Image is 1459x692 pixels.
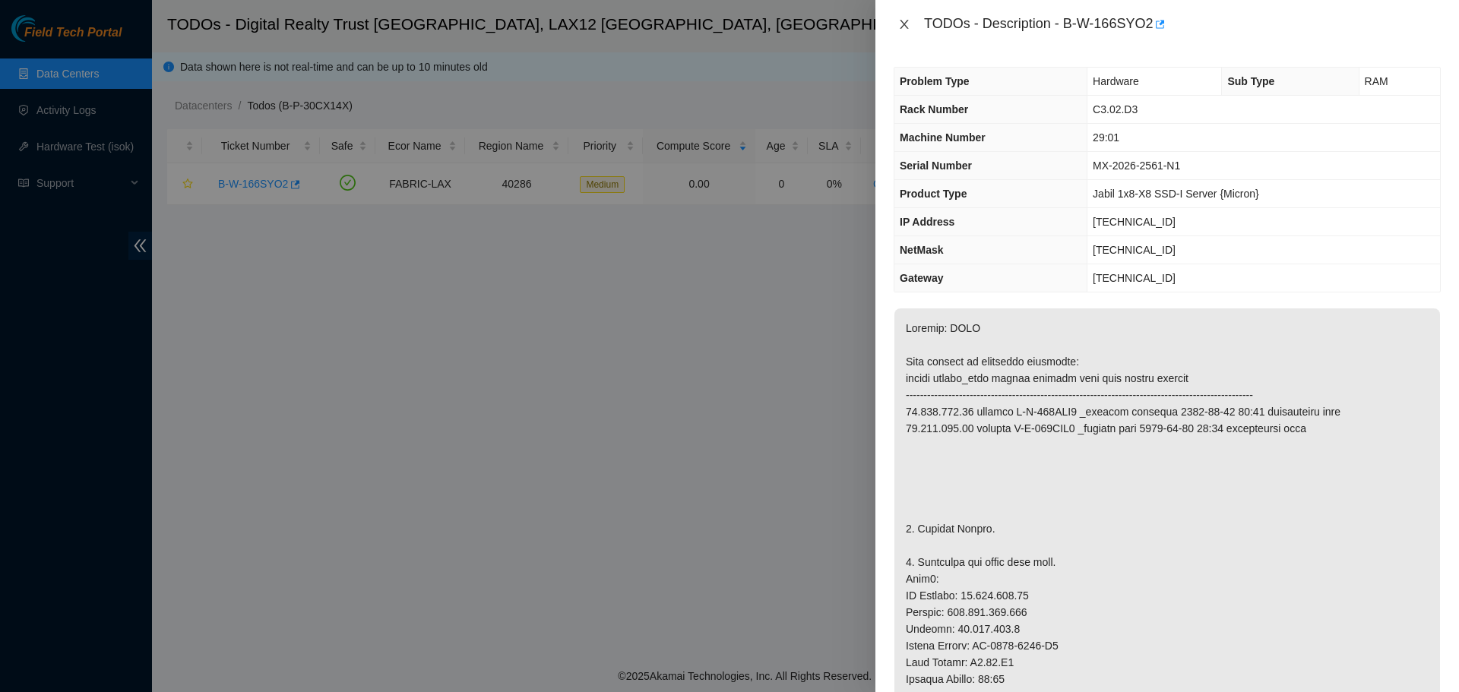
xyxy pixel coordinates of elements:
span: RAM [1365,75,1388,87]
span: Gateway [900,272,944,284]
span: Product Type [900,188,967,200]
span: Serial Number [900,160,972,172]
span: NetMask [900,244,944,256]
span: Hardware [1093,75,1139,87]
span: [TECHNICAL_ID] [1093,244,1176,256]
span: C3.02.D3 [1093,103,1138,115]
span: [TECHNICAL_ID] [1093,216,1176,228]
span: Problem Type [900,75,970,87]
span: close [898,18,910,30]
span: Rack Number [900,103,968,115]
span: [TECHNICAL_ID] [1093,272,1176,284]
button: Close [894,17,915,32]
span: Sub Type [1227,75,1274,87]
span: MX-2026-2561-N1 [1093,160,1180,172]
div: TODOs - Description - B-W-166SYO2 [924,12,1441,36]
span: Jabil 1x8-X8 SSD-I Server {Micron} [1093,188,1259,200]
span: IP Address [900,216,954,228]
span: 29:01 [1093,131,1119,144]
span: Machine Number [900,131,986,144]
